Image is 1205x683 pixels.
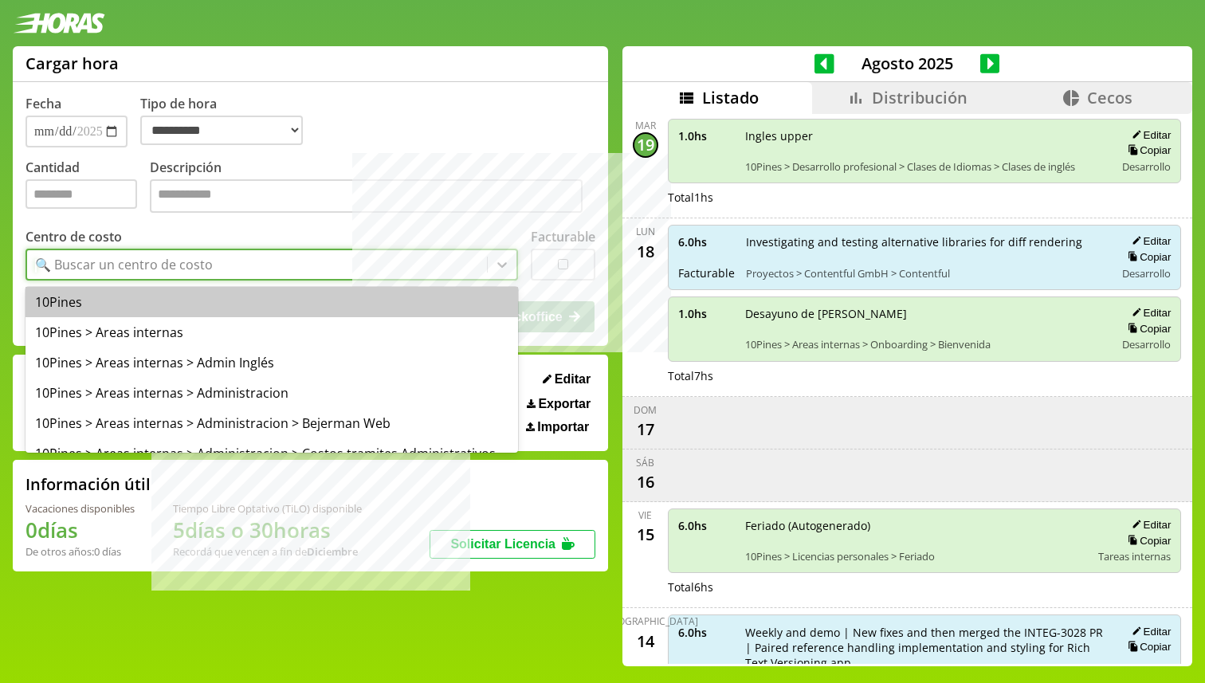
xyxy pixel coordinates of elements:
select: Tipo de hora [140,116,303,145]
div: Vacaciones disponibles [26,501,135,516]
span: Distribución [872,87,968,108]
div: Recordá que vencen a fin de [173,544,362,559]
h1: 0 días [26,516,135,544]
label: Centro de costo [26,228,122,245]
div: 14 [633,628,658,654]
div: 🔍 Buscar un centro de costo [35,256,213,273]
input: Cantidad [26,179,137,209]
button: Editar [1127,625,1171,638]
div: Total 1 hs [668,190,1182,205]
button: Copiar [1123,322,1171,336]
button: Copiar [1123,640,1171,654]
h2: Información útil [26,473,151,495]
label: Descripción [150,159,595,217]
div: De otros años: 0 días [26,544,135,559]
div: dom [634,403,657,417]
span: 1.0 hs [678,306,734,321]
button: Editar [1127,234,1171,248]
span: 6.0 hs [678,518,734,533]
span: Exportar [538,397,591,411]
div: mar [635,119,656,132]
div: 10Pines > Areas internas > Administracion > Bejerman Web [26,408,518,438]
div: 10Pines > Areas internas > Administracion [26,378,518,408]
span: 6.0 hs [678,625,734,640]
div: 17 [633,417,658,442]
div: [DEMOGRAPHIC_DATA] [593,614,698,628]
div: 10Pines > Areas internas [26,317,518,347]
span: Solicitar Licencia [450,537,555,551]
div: 16 [633,469,658,495]
div: vie [638,508,652,522]
span: Facturable [678,265,735,281]
h1: 5 días o 30 horas [173,516,362,544]
div: Tiempo Libre Optativo (TiLO) disponible [173,501,362,516]
span: Tareas internas [1098,549,1171,563]
div: sáb [636,456,654,469]
label: Fecha [26,95,61,112]
span: Weekly and demo | New fixes and then merged the INTEG-3028 PR | Paired reference handling impleme... [745,625,1105,670]
div: lun [636,225,655,238]
span: 10Pines > Areas internas > Onboarding > Bienvenida [745,337,1105,351]
img: logotipo [13,13,105,33]
textarea: Descripción [150,179,583,213]
button: Copiar [1123,534,1171,548]
span: Feriado (Autogenerado) [745,518,1088,533]
span: Listado [702,87,759,108]
div: 10Pines > Areas internas > Admin Inglés [26,347,518,378]
button: Solicitar Licencia [430,530,595,559]
button: Editar [1127,128,1171,142]
button: Editar [1127,518,1171,532]
button: Copiar [1123,143,1171,157]
span: Desarrollo [1122,159,1171,174]
button: Editar [538,371,595,387]
div: Total 6 hs [668,579,1182,595]
button: Exportar [522,396,595,412]
div: 10Pines > Areas internas > Administracion > Costos tramites Administrativos [26,438,518,469]
span: Importar [537,420,589,434]
div: 10Pines [26,287,518,317]
span: 10Pines > Desarrollo profesional > Clases de Idiomas > Clases de inglés [745,159,1105,174]
div: 19 [633,132,658,158]
span: Proyectos > Contentful GmbH > Contentful [746,266,1105,281]
span: Cecos [1087,87,1132,108]
b: Diciembre [307,544,358,559]
span: Desarrollo [1122,337,1171,351]
div: scrollable content [622,114,1192,664]
label: Tipo de hora [140,95,316,147]
label: Facturable [531,228,595,245]
h1: Cargar hora [26,53,119,74]
span: 6.0 hs [678,234,735,249]
span: Editar [555,372,591,387]
div: Total 7 hs [668,368,1182,383]
div: 18 [633,238,658,264]
span: Desarrollo [1122,266,1171,281]
button: Editar [1127,306,1171,320]
span: Agosto 2025 [834,53,980,74]
button: Copiar [1123,250,1171,264]
span: Investigating and testing alternative libraries for diff rendering [746,234,1105,249]
div: 15 [633,522,658,548]
label: Cantidad [26,159,150,217]
span: 10Pines > Licencias personales > Feriado [745,549,1088,563]
span: Ingles upper [745,128,1105,143]
span: 1.0 hs [678,128,734,143]
span: Desayuno de [PERSON_NAME] [745,306,1105,321]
